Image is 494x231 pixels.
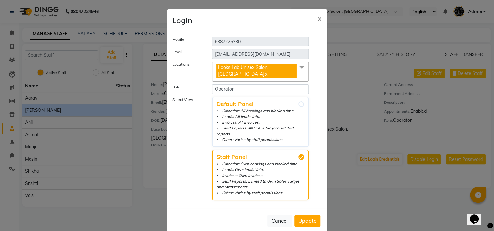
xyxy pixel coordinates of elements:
h4: Login [172,14,192,26]
li: Other: Varies by staff permissions. [217,137,304,143]
li: Invoices: All invoices. [217,120,304,125]
label: Mobile [167,37,207,44]
iframe: chat widget [467,205,488,225]
li: Calendar: All bookings and blocked time. [217,108,304,114]
input: Mobile [212,37,309,46]
li: Staff Reports: Limited to Own Sales Target and Staff reports. [217,178,304,190]
input: Email [212,49,309,59]
button: Cancel [267,215,292,227]
label: Email [167,49,207,56]
input: Default PanelCalendar: All bookings and blocked time.Leads: All leads' info.Invoices: All invoice... [298,101,304,107]
span: Staff Panel [217,154,304,160]
li: Other: Varies by staff permissions. [217,190,304,196]
li: Staff Reports: All Sales Target and Staff reports. [217,125,304,137]
li: Invoices: Own invoices. [217,173,304,178]
label: Locations [167,62,207,79]
button: Close [312,9,327,27]
li: Calendar: Own bookings and blocked time. [217,161,304,167]
input: Staff PanelCalendar: Own bookings and blocked time.Leads: Own leads' info.Invoices: Own invoices.... [298,154,304,160]
label: Role [167,84,207,92]
span: Looks Lab Unisex Salon, [GEOGRAPHIC_DATA] [218,64,268,77]
span: Default Panel [217,101,304,107]
button: Update [294,215,320,227]
li: Leads: All leads' info. [217,114,304,120]
span: Update [298,218,317,224]
span: × [317,13,322,23]
label: Select View [167,97,207,200]
li: Leads: Own leads' info. [217,167,304,173]
a: x [264,71,267,77]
